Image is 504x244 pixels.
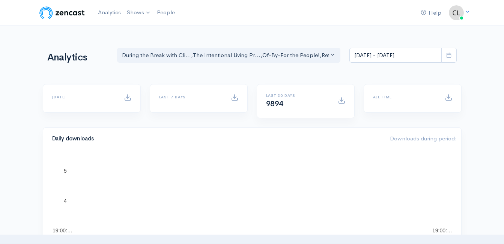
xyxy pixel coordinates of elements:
[373,95,436,99] h6: All time
[117,48,341,63] button: During the Break with Cli..., The Intentional Living Pr..., Of-By-For the People!, Rethink - Rese...
[52,159,452,234] svg: A chart.
[64,168,67,174] text: 5
[159,95,222,99] h6: Last 7 days
[122,51,329,60] div: During the Break with Cli... , The Intentional Living Pr... , Of-By-For the People! , Rethink - R...
[53,227,72,233] text: 19:00:…
[390,135,457,142] span: Downloads during period:
[52,136,381,142] h4: Daily downloads
[154,5,178,21] a: People
[349,48,442,63] input: analytics date range selector
[64,198,67,204] text: 4
[95,5,124,21] a: Analytics
[449,5,464,20] img: ...
[52,95,115,99] h6: [DATE]
[38,5,86,20] img: ZenCast Logo
[124,5,154,21] a: Shows
[418,5,444,21] a: Help
[432,227,452,233] text: 19:00:…
[266,93,329,98] h6: Last 30 days
[47,52,108,63] h1: Analytics
[266,99,283,108] span: 9894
